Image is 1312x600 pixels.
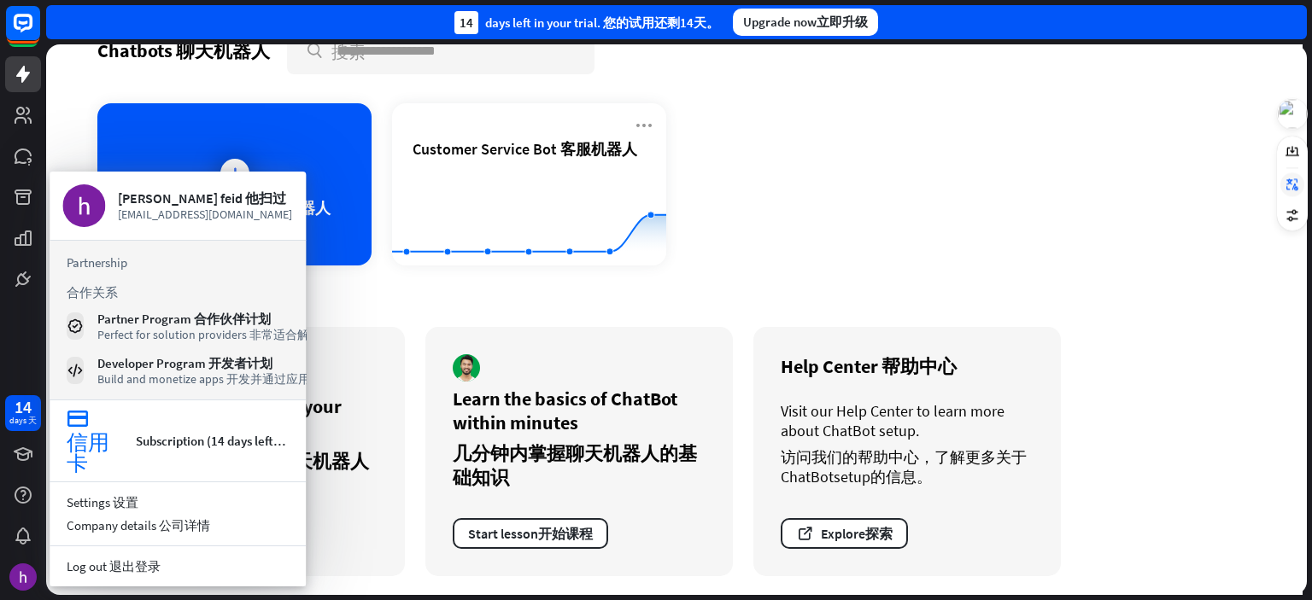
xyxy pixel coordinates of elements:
span: 合作伙伴计划 [194,311,271,327]
span: 立即升级 [817,14,868,30]
span: 聊天机器人 [176,38,270,62]
span: 帮助中心 [881,354,957,378]
div: Partner Program [97,311,381,327]
span: 公司详情 [159,517,210,533]
span: 几分钟内掌握聊天机器人的基础知识 [453,441,697,489]
button: Explore 探索 [781,518,908,549]
div: Build and monetize apps [97,371,334,387]
div: Perfect for solution providers [97,327,381,342]
span: 访问我们的帮助中心，了解更多关于ChatBotsetup的信息。 [781,447,1027,486]
span: 他扫过 [245,189,286,207]
h3: Partnership [67,254,289,300]
span: 客服机器人 [560,139,637,159]
div: 14 [15,399,32,415]
span: [EMAIL_ADDRESS][DOMAIN_NAME] [118,207,293,222]
img: author [453,354,480,382]
span: 信用卡 [67,430,109,473]
div: Help Center [781,354,1034,378]
a: Partner Program 合作伙伴计划 Perfect for solution providers 非常适合解决方案提供商 [67,311,289,341]
a: [PERSON_NAME] feid 他扫过 [EMAIL_ADDRESS][DOMAIN_NAME] [62,184,293,227]
button: Start lesson 开始课程 [453,518,608,549]
div: Get started [97,286,1256,310]
div: days [9,415,37,427]
span: 设置 [113,494,138,510]
div: Subscription (14 days left) [136,433,289,449]
div: Chatbots [97,38,270,62]
span: 开发者计划 [208,355,272,371]
span: 您的试用还剩14天。 [603,15,719,31]
a: 14 days 天 [5,395,41,431]
div: [PERSON_NAME] feid [118,189,293,207]
a: Settings 设置 [50,491,306,514]
i: credit_card [67,409,127,473]
span: 退出登录 [109,558,161,574]
span: 探索 [865,525,893,542]
div: 14 [454,11,478,34]
a: Developer Program 开发者计划 Build and monetize apps 开发并通过应用盈利 [67,355,289,386]
button: Open LiveChat chat widget [14,7,65,58]
div: Upgrade now [733,9,878,36]
span: 非常适合解决方案提供商 [249,327,381,342]
div: Learn the basics of ChatBot within minutes [453,387,706,496]
span: 天 [28,415,37,426]
div: Visit our Help Center to learn more about ChatBot setup. [781,401,1034,493]
div: days left in your trial. [454,11,719,34]
a: Log out 退出登录 [50,555,306,578]
span: 开始课程 [538,525,593,542]
div: Developer Program [97,355,334,371]
span: 开发并通过应用盈利 [226,371,334,387]
a: credit_card 信用卡 Subscription (14 days left) 订阅（剩余14天） [67,409,289,473]
span: 合作关系 [67,284,118,300]
span: Customer Service Bot [413,139,637,159]
div: Company details [50,514,306,537]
